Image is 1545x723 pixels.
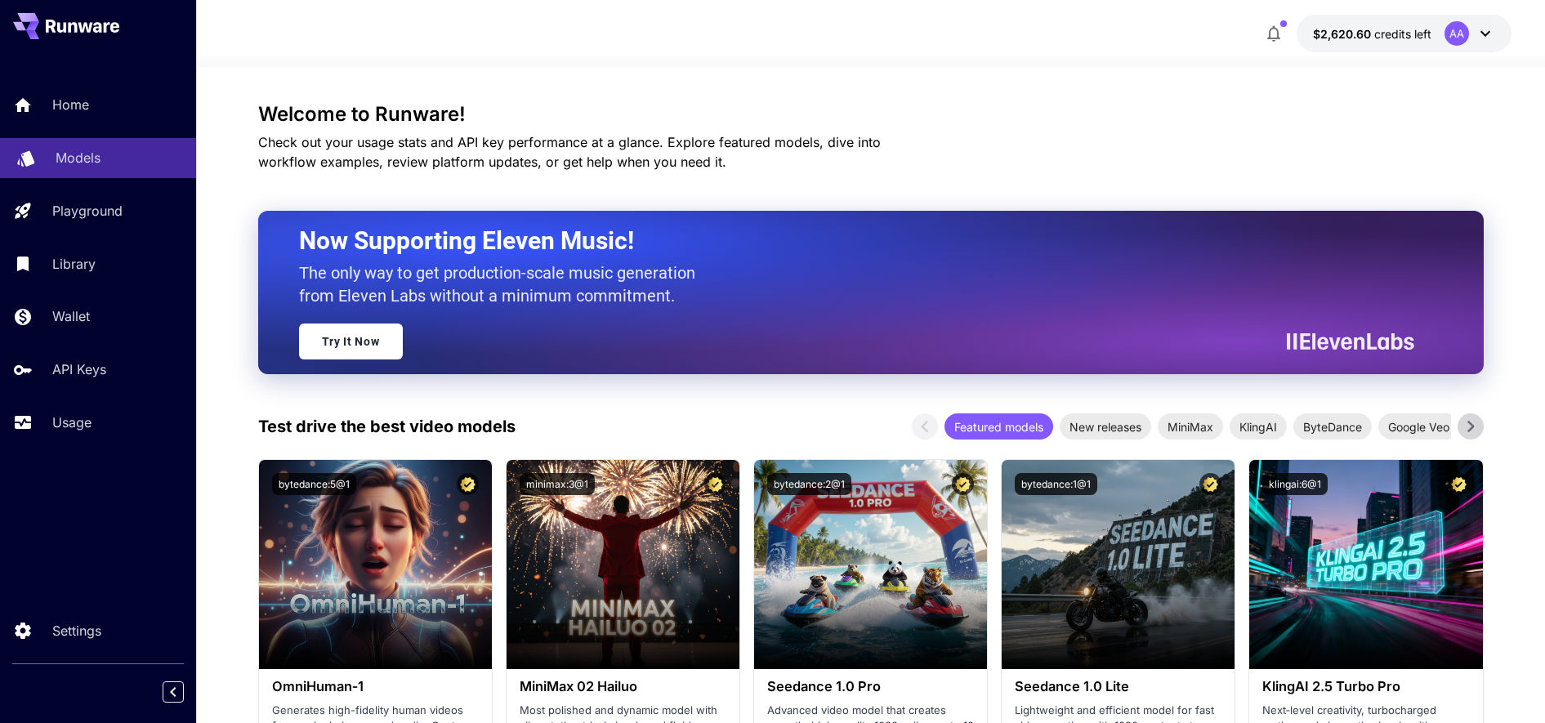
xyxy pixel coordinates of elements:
div: Collapse sidebar [175,677,196,707]
div: New releases [1060,413,1151,440]
h3: Welcome to Runware! [258,103,1484,126]
p: Settings [52,621,101,640]
p: Usage [52,413,92,432]
img: alt [1002,460,1235,669]
h3: KlingAI 2.5 Turbo Pro [1262,679,1469,694]
img: alt [1249,460,1482,669]
h3: Seedance 1.0 Pro [767,679,974,694]
button: bytedance:5@1 [272,473,356,495]
button: Certified Model – Vetted for best performance and includes a commercial license. [1448,473,1470,495]
span: ByteDance [1293,418,1372,435]
div: KlingAI [1230,413,1287,440]
button: Certified Model – Vetted for best performance and includes a commercial license. [704,473,726,495]
button: klingai:6@1 [1262,473,1328,495]
p: Wallet [52,306,90,326]
button: Certified Model – Vetted for best performance and includes a commercial license. [952,473,974,495]
button: Certified Model – Vetted for best performance and includes a commercial license. [1199,473,1221,495]
p: The only way to get production-scale music generation from Eleven Labs without a minimum commitment. [299,261,708,307]
span: Featured models [944,418,1053,435]
p: Playground [52,201,123,221]
p: Home [52,95,89,114]
div: $2,620.6021 [1313,25,1431,42]
button: minimax:3@1 [520,473,595,495]
span: Google Veo [1378,418,1459,435]
button: $2,620.6021AA [1297,15,1512,52]
button: bytedance:1@1 [1015,473,1097,495]
button: bytedance:2@1 [767,473,851,495]
h3: MiniMax 02 Hailuo [520,679,726,694]
p: API Keys [52,359,106,379]
div: ByteDance [1293,413,1372,440]
button: Certified Model – Vetted for best performance and includes a commercial license. [457,473,479,495]
h3: Seedance 1.0 Lite [1015,679,1221,694]
span: MiniMax [1158,418,1223,435]
p: Test drive the best video models [258,414,516,439]
span: credits left [1374,27,1431,41]
p: Library [52,254,96,274]
img: alt [259,460,492,669]
h3: OmniHuman‑1 [272,679,479,694]
span: Check out your usage stats and API key performance at a glance. Explore featured models, dive int... [258,134,881,170]
div: Google Veo [1378,413,1459,440]
div: MiniMax [1158,413,1223,440]
span: New releases [1060,418,1151,435]
span: $2,620.60 [1313,27,1374,41]
img: alt [754,460,987,669]
div: Featured models [944,413,1053,440]
h2: Now Supporting Eleven Music! [299,225,1402,257]
img: alt [507,460,739,669]
span: KlingAI [1230,418,1287,435]
p: Models [56,148,100,167]
div: AA [1445,21,1469,46]
button: Collapse sidebar [163,681,184,703]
